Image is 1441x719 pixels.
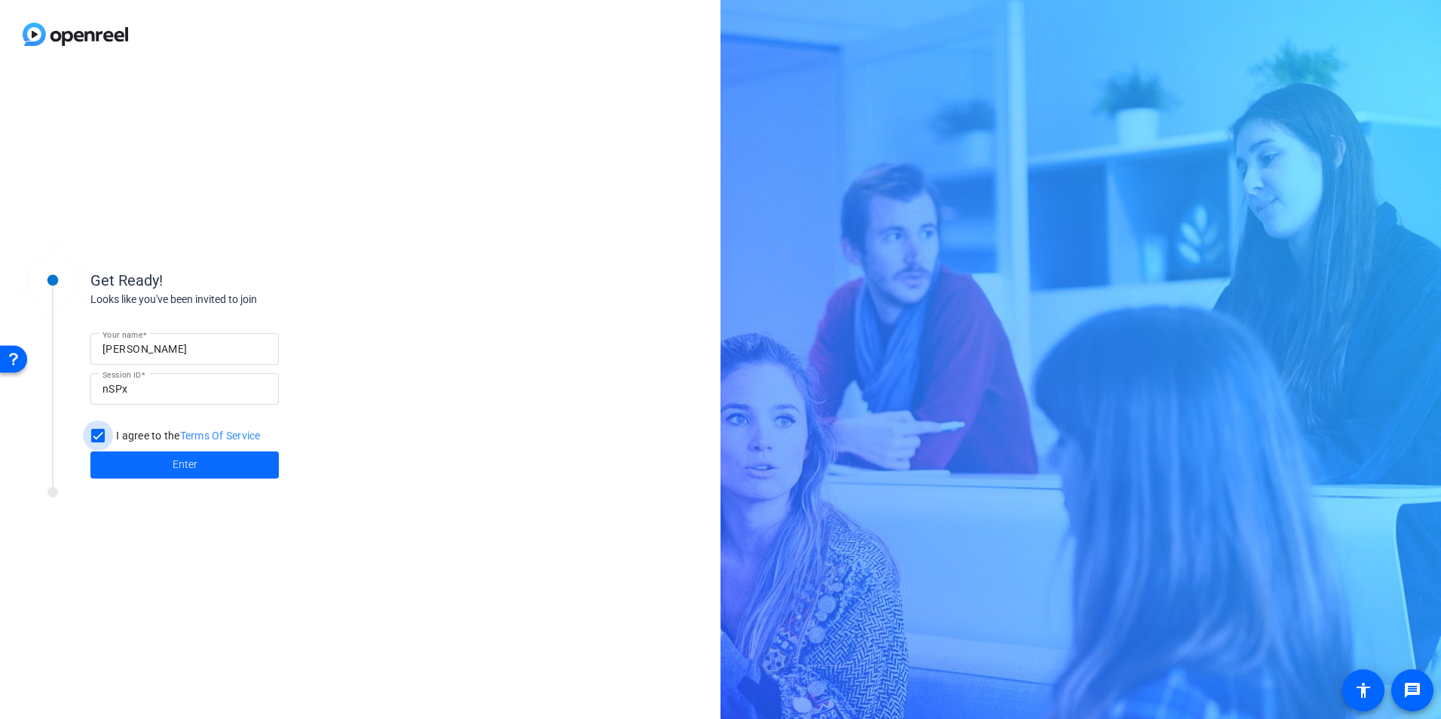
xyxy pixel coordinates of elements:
[102,330,142,339] mat-label: Your name
[102,370,141,379] mat-label: Session ID
[90,292,392,307] div: Looks like you've been invited to join
[90,451,279,479] button: Enter
[1354,681,1372,699] mat-icon: accessibility
[1403,681,1421,699] mat-icon: message
[113,428,261,443] label: I agree to the
[173,457,197,473] span: Enter
[180,430,261,442] a: Terms Of Service
[90,269,392,292] div: Get Ready!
